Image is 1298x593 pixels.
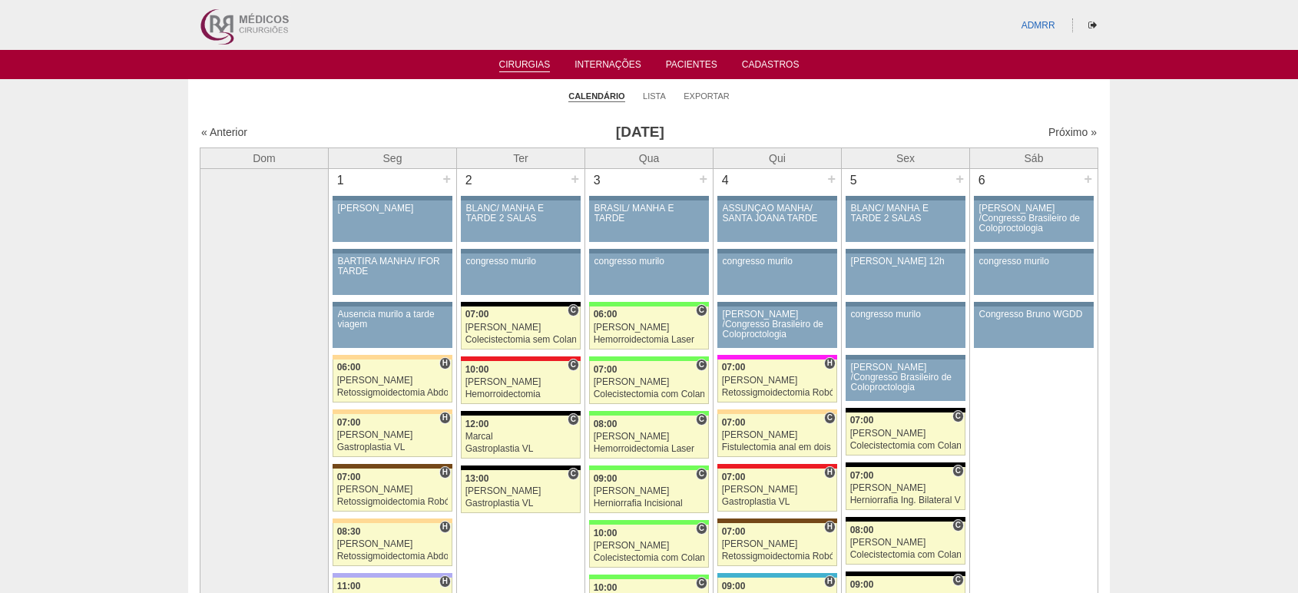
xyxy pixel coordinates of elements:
[717,573,837,578] div: Key: Neomater
[824,521,836,533] span: Hospital
[416,121,864,144] h3: [DATE]
[974,302,1094,306] div: Key: Aviso
[337,472,361,482] span: 07:00
[842,147,970,168] th: Sex
[333,306,452,348] a: Ausencia murilo a tarde viagem
[722,417,746,428] span: 07:00
[589,416,709,459] a: C 08:00 [PERSON_NAME] Hemorroidectomia Laser
[439,575,451,588] span: Hospital
[568,413,579,426] span: Consultório
[717,200,837,242] a: ASSUNÇÃO MANHÃ/ SANTA JOANA TARDE
[461,416,581,459] a: C 12:00 Marcal Gastroplastia VL
[337,485,449,495] div: [PERSON_NAME]
[337,539,449,549] div: [PERSON_NAME]
[846,355,965,359] div: Key: Aviso
[337,526,361,537] span: 08:30
[338,310,448,330] div: Ausencia murilo a tarde viagem
[1081,169,1094,189] div: +
[742,59,800,75] a: Cadastros
[696,413,707,426] span: Consultório
[568,359,579,371] span: Consultório
[696,304,707,316] span: Consultório
[851,310,961,320] div: congresso murilo
[594,473,618,484] span: 09:00
[846,517,965,522] div: Key: Blanc
[850,550,962,560] div: Colecistectomia com Colangiografia VL
[465,389,577,399] div: Hemorroidectomia
[696,522,707,535] span: Consultório
[850,495,962,505] div: Herniorrafia Ing. Bilateral VL
[201,126,247,138] a: « Anterior
[851,204,961,224] div: BLANC/ MANHÃ E TARDE 2 SALAS
[717,302,837,306] div: Key: Aviso
[846,571,965,576] div: Key: Blanc
[684,91,730,101] a: Exportar
[722,362,746,373] span: 07:00
[974,249,1094,253] div: Key: Aviso
[1048,126,1097,138] a: Próximo »
[333,469,452,512] a: H 07:00 [PERSON_NAME] Retossigmoidectomia Robótica
[338,257,448,277] div: BARTIRA MANHÃ/ IFOR TARDE
[722,497,833,507] div: Gastroplastia VL
[465,323,577,333] div: [PERSON_NAME]
[333,196,452,200] div: Key: Aviso
[461,200,581,242] a: BLANC/ MANHÃ E TARDE 2 SALAS
[461,196,581,200] div: Key: Aviso
[337,581,361,591] span: 11:00
[714,169,737,192] div: 4
[568,468,579,480] span: Consultório
[594,389,705,399] div: Colecistectomia com Colangiografia VL
[465,473,489,484] span: 13:00
[440,169,453,189] div: +
[717,253,837,295] a: congresso murilo
[594,499,705,509] div: Herniorrafia Incisional
[970,147,1098,168] th: Sáb
[337,430,449,440] div: [PERSON_NAME]
[722,430,833,440] div: [PERSON_NAME]
[696,359,707,371] span: Consultório
[952,574,964,586] span: Consultório
[717,409,837,414] div: Key: Bartira
[461,470,581,513] a: C 13:00 [PERSON_NAME] Gastroplastia VL
[697,169,710,189] div: +
[439,357,451,369] span: Hospital
[461,465,581,470] div: Key: Blanc
[589,306,709,350] a: C 06:00 [PERSON_NAME] Hemorroidectomia Laser
[329,169,353,192] div: 1
[333,355,452,359] div: Key: Bartira
[850,415,874,426] span: 07:00
[465,499,577,509] div: Gastroplastia VL
[333,573,452,578] div: Key: Christóvão da Gama
[851,257,961,267] div: [PERSON_NAME] 12h
[589,302,709,306] div: Key: Brasil
[1022,20,1055,31] a: ADMRR
[589,356,709,361] div: Key: Brasil
[337,362,361,373] span: 06:00
[333,359,452,403] a: H 06:00 [PERSON_NAME] Retossigmoidectomia Abdominal VL
[457,147,585,168] th: Ter
[850,429,962,439] div: [PERSON_NAME]
[717,306,837,348] a: [PERSON_NAME] /Congresso Brasileiro de Coloproctologia
[200,147,329,168] th: Dom
[574,59,641,75] a: Internações
[846,412,965,456] a: C 07:00 [PERSON_NAME] Colecistectomia com Colangiografia VL
[461,361,581,404] a: C 10:00 [PERSON_NAME] Hemorroidectomia
[465,486,577,496] div: [PERSON_NAME]
[568,169,581,189] div: +
[846,522,965,565] a: C 08:00 [PERSON_NAME] Colecistectomia com Colangiografia VL
[338,204,448,214] div: [PERSON_NAME]
[974,200,1094,242] a: [PERSON_NAME] /Congresso Brasileiro de Coloproctologia
[717,464,837,469] div: Key: Assunção
[824,575,836,588] span: Hospital
[722,581,746,591] span: 09:00
[824,357,836,369] span: Hospital
[594,323,705,333] div: [PERSON_NAME]
[979,204,1089,234] div: [PERSON_NAME] /Congresso Brasileiro de Coloproctologia
[589,465,709,470] div: Key: Brasil
[974,196,1094,200] div: Key: Aviso
[589,200,709,242] a: BRASIL/ MANHÃ E TARDE
[589,361,709,404] a: C 07:00 [PERSON_NAME] Colecistectomia com Colangiografia VL
[974,306,1094,348] a: Congresso Bruno WGDD
[333,464,452,469] div: Key: Santa Joana
[722,472,746,482] span: 07:00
